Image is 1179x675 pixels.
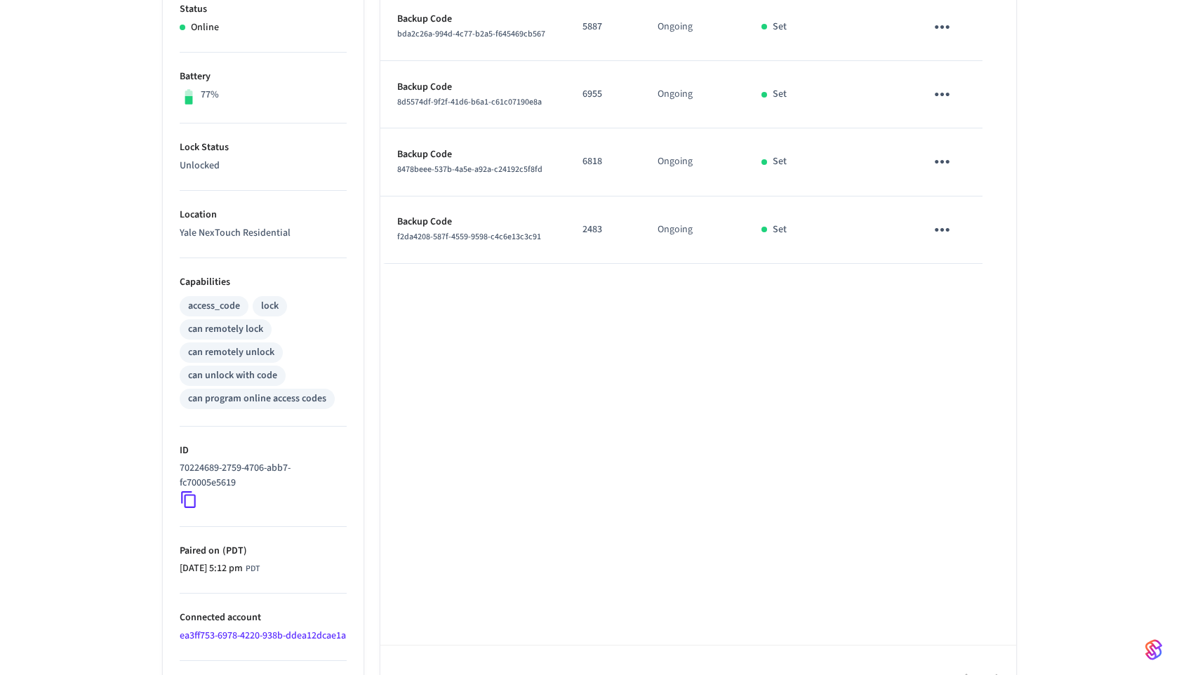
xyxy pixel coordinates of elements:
[641,196,745,264] td: Ongoing
[191,20,219,35] p: Online
[773,87,787,102] p: Set
[180,275,347,290] p: Capabilities
[261,299,279,314] div: lock
[582,154,624,169] p: 6818
[397,96,542,108] span: 8d5574df-9f2f-41d6-b6a1-c61c07190e8a
[188,299,240,314] div: access_code
[582,87,624,102] p: 6955
[180,159,347,173] p: Unlocked
[180,561,260,576] div: America/Vancouver
[188,322,263,337] div: can remotely lock
[180,208,347,222] p: Location
[397,28,545,40] span: bda2c26a-994d-4c77-b2a5-f645469cb567
[773,222,787,237] p: Set
[180,629,346,643] a: ea3ff753-6978-4220-938b-ddea12dcae1a
[180,561,243,576] span: [DATE] 5:12 pm
[397,231,541,243] span: f2da4208-587f-4559-9598-c4c6e13c3c91
[180,226,347,241] p: Yale NexTouch Residential
[582,20,624,34] p: 5887
[180,140,347,155] p: Lock Status
[188,392,326,406] div: can program online access codes
[180,610,347,625] p: Connected account
[641,61,745,128] td: Ongoing
[180,443,347,458] p: ID
[180,69,347,84] p: Battery
[246,563,260,575] span: PDT
[397,215,549,229] p: Backup Code
[773,20,787,34] p: Set
[220,544,247,558] span: ( PDT )
[188,368,277,383] div: can unlock with code
[397,163,542,175] span: 8478beee-537b-4a5e-a92a-c24192c5f8fd
[1145,639,1162,661] img: SeamLogoGradient.69752ec5.svg
[397,147,549,162] p: Backup Code
[582,222,624,237] p: 2483
[641,128,745,196] td: Ongoing
[397,12,549,27] p: Backup Code
[180,544,347,559] p: Paired on
[201,88,219,102] p: 77%
[188,345,274,360] div: can remotely unlock
[180,461,341,490] p: 70224689-2759-4706-abb7-fc70005e5619
[397,80,549,95] p: Backup Code
[180,2,347,17] p: Status
[773,154,787,169] p: Set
